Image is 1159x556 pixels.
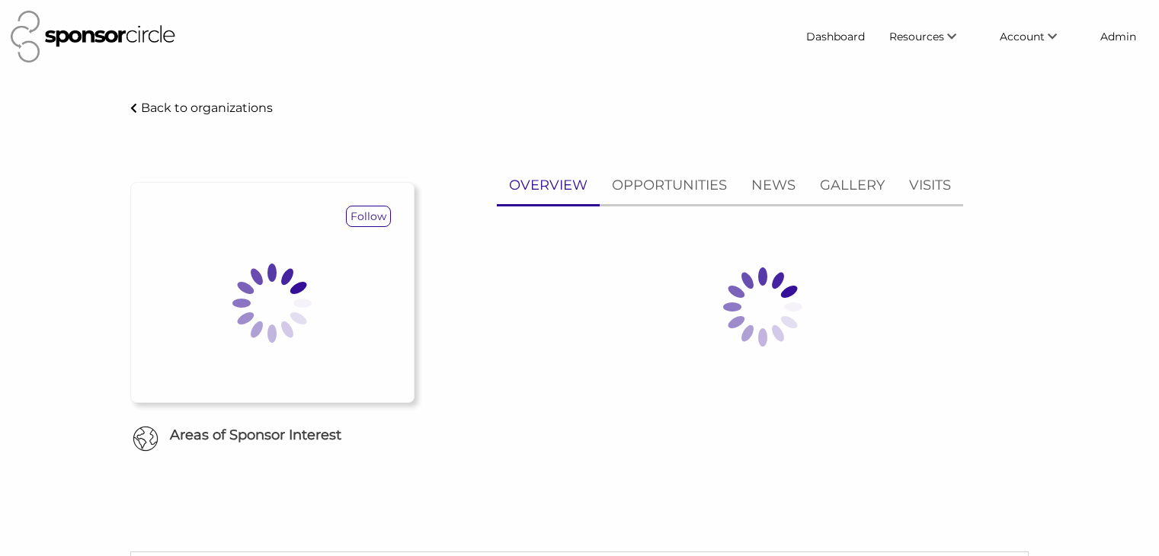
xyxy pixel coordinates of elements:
[347,206,390,226] p: Follow
[11,11,175,62] img: Sponsor Circle Logo
[141,101,273,115] p: Back to organizations
[909,174,951,197] p: VISITS
[794,23,877,50] a: Dashboard
[889,30,944,43] span: Resources
[820,174,885,197] p: GALLERY
[751,174,796,197] p: NEWS
[196,227,348,379] img: Loading spinner
[509,174,588,197] p: OVERVIEW
[612,174,727,197] p: OPPORTUNITIES
[1000,30,1045,43] span: Account
[877,23,988,50] li: Resources
[1088,23,1148,50] a: Admin
[119,426,426,445] h6: Areas of Sponsor Interest
[687,231,839,383] img: Loading spinner
[133,426,158,452] img: Globe Icon
[988,23,1088,50] li: Account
